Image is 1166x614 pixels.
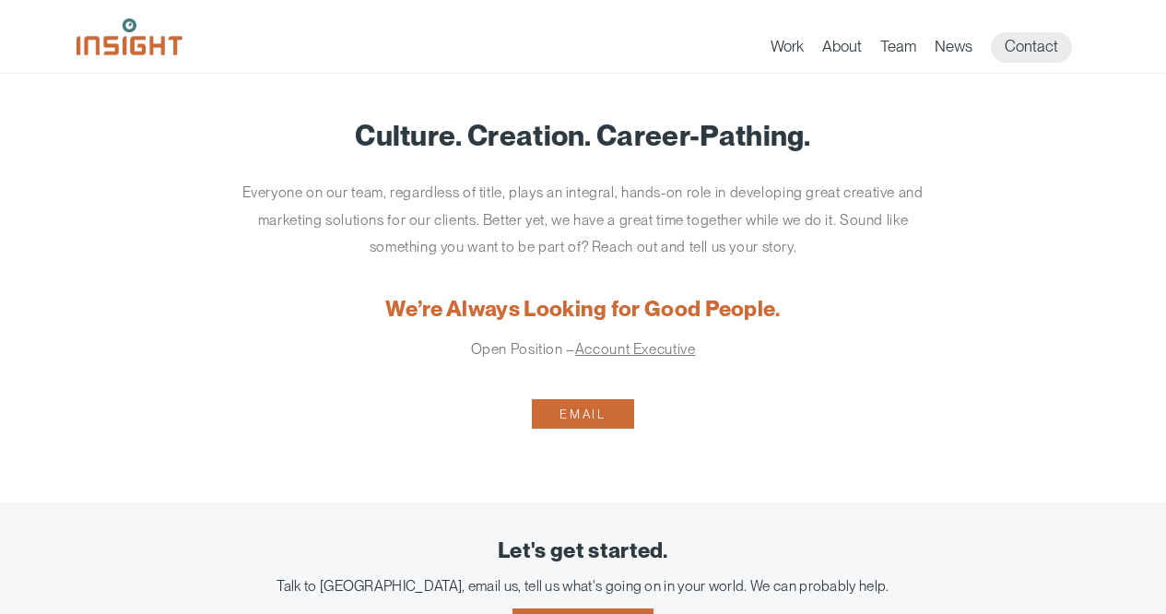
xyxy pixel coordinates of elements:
nav: primary navigation menu [771,32,1090,63]
img: Insight Marketing Design [77,18,183,55]
h2: We’re Always Looking for Good People. [104,298,1063,322]
a: Account Executive [575,340,696,358]
h1: Culture. Creation. Career-Pathing. [104,120,1063,151]
a: Work [771,37,804,63]
a: Email [532,399,633,429]
p: Everyone on our team, regardless of title, plays an integral, hands-on role in developing great c... [238,179,929,261]
a: Contact [991,32,1072,63]
a: Team [880,37,916,63]
a: About [822,37,862,63]
p: Open Position – [238,336,929,363]
div: Let's get started. [28,539,1138,563]
a: News [935,37,972,63]
div: Talk to [GEOGRAPHIC_DATA], email us, tell us what's going on in your world. We can probably help. [28,577,1138,595]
